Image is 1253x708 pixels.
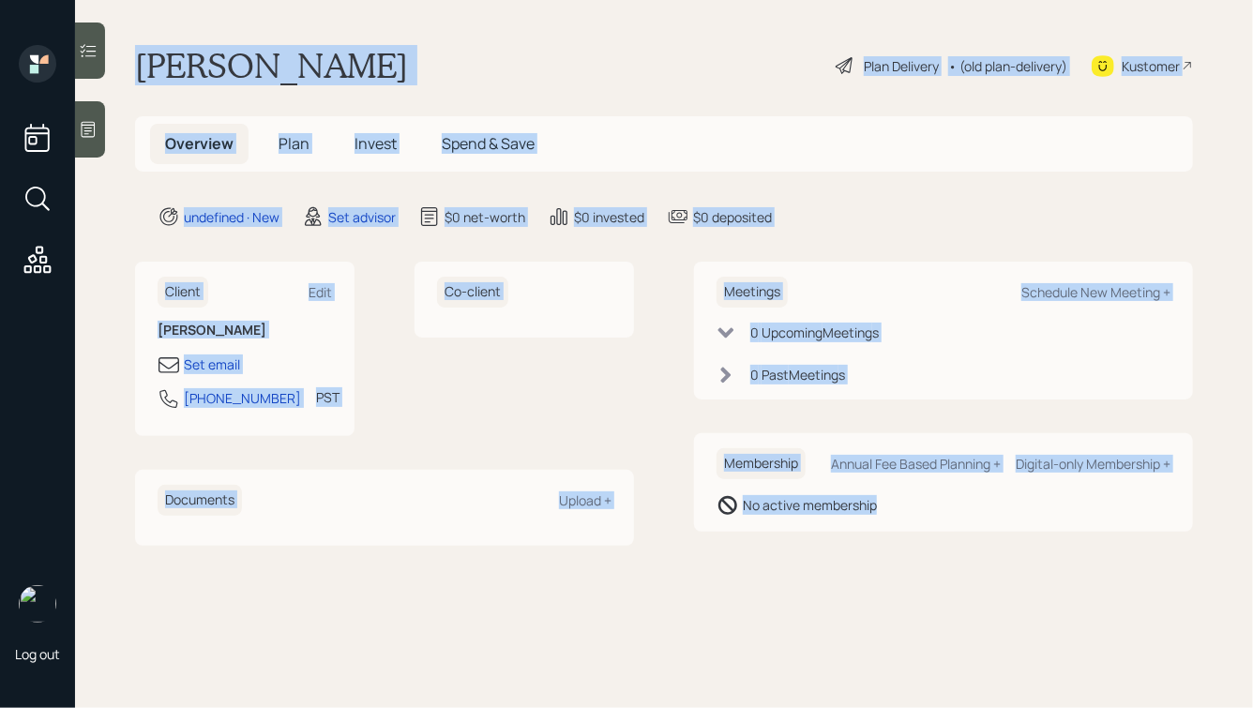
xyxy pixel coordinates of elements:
div: $0 net-worth [445,207,525,227]
h6: Membership [717,448,806,479]
div: 0 Upcoming Meeting s [750,323,879,342]
div: 0 Past Meeting s [750,365,845,384]
div: Upload + [559,491,611,509]
div: Log out [15,645,60,663]
div: undefined · New [184,207,279,227]
div: Edit [309,283,332,301]
div: $0 deposited [693,207,772,227]
div: $0 invested [574,207,644,227]
h6: Client [158,277,208,308]
span: Overview [165,133,234,154]
h6: Meetings [717,277,788,308]
span: Spend & Save [442,133,535,154]
h1: [PERSON_NAME] [135,45,408,86]
h6: Documents [158,485,242,516]
div: Plan Delivery [864,56,939,76]
div: • (old plan-delivery) [948,56,1067,76]
div: Digital-only Membership + [1016,455,1170,473]
img: hunter_neumayer.jpg [19,585,56,623]
div: Set email [184,354,240,374]
span: Invest [355,133,397,154]
div: Set advisor [328,207,396,227]
h6: Co-client [437,277,508,308]
h6: [PERSON_NAME] [158,323,332,339]
div: No active membership [743,495,877,515]
div: Kustomer [1122,56,1180,76]
div: Annual Fee Based Planning + [831,455,1001,473]
div: Schedule New Meeting + [1021,283,1170,301]
div: PST [316,387,340,407]
div: [PHONE_NUMBER] [184,388,301,408]
span: Plan [279,133,309,154]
